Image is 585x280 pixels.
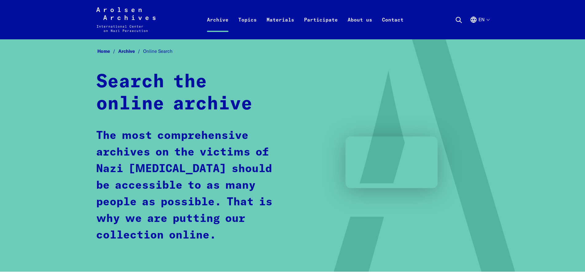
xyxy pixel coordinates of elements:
a: About us [343,15,377,39]
p: The most comprehensive archives on the victims of Nazi [MEDICAL_DATA] should be accessible to as ... [96,128,282,244]
a: Archive [202,15,233,39]
a: Topics [233,15,262,39]
span: Online Search [143,48,173,54]
a: Home [97,48,118,54]
a: Archive [118,48,143,54]
nav: Breadcrumb [96,47,489,56]
nav: Primary [202,7,408,32]
button: English, language selection [470,16,489,38]
a: Contact [377,15,408,39]
a: Participate [299,15,343,39]
a: Materials [262,15,299,39]
strong: Search the online archive [96,73,252,113]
